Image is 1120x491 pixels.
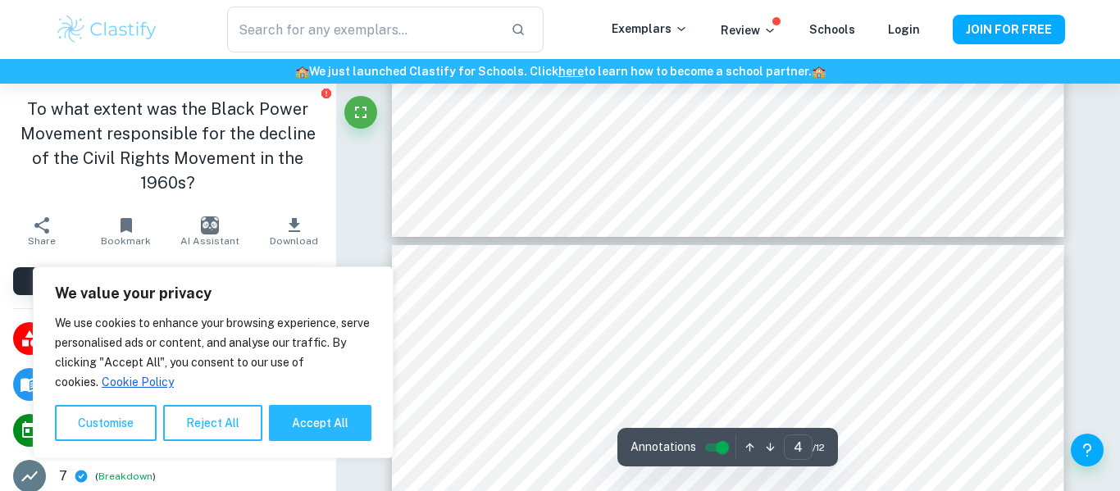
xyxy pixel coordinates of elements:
[888,23,920,36] a: Login
[13,267,323,295] button: View [PERSON_NAME]
[55,405,157,441] button: Customise
[101,235,151,247] span: Bookmark
[59,466,67,486] p: 7
[28,235,56,247] span: Share
[321,87,333,99] button: Report issue
[1071,434,1104,466] button: Help and Feedback
[269,405,371,441] button: Accept All
[163,405,262,441] button: Reject All
[3,62,1117,80] h6: We just launched Clastify for Schools. Click to learn how to become a school partner.
[631,439,696,456] span: Annotations
[813,440,825,455] span: / 12
[612,20,688,38] p: Exemplars
[201,216,219,234] img: AI Assistant
[812,65,826,78] span: 🏫
[33,266,394,458] div: We value your privacy
[84,208,167,254] button: Bookmark
[168,208,252,254] button: AI Assistant
[295,65,309,78] span: 🏫
[809,23,855,36] a: Schools
[55,13,159,46] img: Clastify logo
[558,65,584,78] a: here
[55,284,371,303] p: We value your privacy
[227,7,498,52] input: Search for any exemplars...
[55,313,371,392] p: We use cookies to enhance your browsing experience, serve personalised ads or content, and analys...
[101,375,175,389] a: Cookie Policy
[344,96,377,129] button: Fullscreen
[180,235,239,247] span: AI Assistant
[721,21,776,39] p: Review
[13,97,323,195] h1: To what extent was the Black Power Movement responsible for the decline of the Civil Rights Movem...
[953,15,1065,44] button: JOIN FOR FREE
[252,208,335,254] button: Download
[95,469,156,484] span: ( )
[270,235,318,247] span: Download
[98,469,153,484] button: Breakdown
